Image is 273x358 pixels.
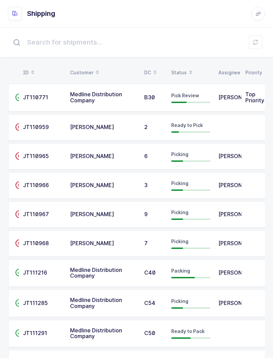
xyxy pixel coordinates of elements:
[144,182,148,188] span: 3
[23,211,49,218] span: JT110967
[218,269,263,276] span: [PERSON_NAME]
[70,266,122,279] span: Medline Distribution Company
[8,31,265,53] input: Search for shipments...
[144,153,148,159] span: 6
[218,300,263,306] span: [PERSON_NAME]
[15,300,23,306] span: 
[218,67,237,78] div: Assignee
[144,211,148,218] span: 9
[144,300,155,306] span: C54
[70,327,122,340] span: Medline Distribution Company
[218,94,263,101] span: [PERSON_NAME]
[171,298,188,304] span: Picking
[171,209,188,215] span: Picking
[15,240,23,247] span: 
[218,182,263,188] span: [PERSON_NAME]
[218,153,263,159] span: [PERSON_NAME]
[23,67,62,78] div: ID
[245,91,264,104] span: Top Priority
[70,91,122,104] span: Medline Distribution Company
[171,93,199,98] span: Pick Review
[171,122,203,128] span: Ready to Pick
[15,153,23,159] span: 
[23,240,49,247] span: JT110968
[23,330,47,336] span: JT111291
[70,211,114,218] span: [PERSON_NAME]
[15,182,23,188] span: 
[171,180,188,186] span: Picking
[23,300,48,306] span: JT111285
[171,67,210,78] div: Status
[15,211,23,218] span: 
[15,330,23,336] span: 
[144,94,155,101] span: B30
[171,151,188,157] span: Picking
[23,182,49,188] span: JT110966
[70,124,114,130] span: [PERSON_NAME]
[23,124,49,130] span: JT110959
[70,240,114,247] span: [PERSON_NAME]
[144,240,148,247] span: 7
[70,297,122,309] span: Medline Distribution Company
[15,94,23,101] span: 
[218,211,263,218] span: [PERSON_NAME]
[70,153,114,159] span: [PERSON_NAME]
[23,269,47,276] span: JT111216
[144,67,163,78] div: DC
[15,269,23,276] span: 
[144,330,155,336] span: C50
[171,328,205,334] span: Ready to Pack
[171,268,190,274] span: Packing
[144,124,148,130] span: 2
[171,238,188,244] span: Picking
[70,67,136,78] div: Customer
[27,8,55,19] h1: Shipping
[23,94,48,101] span: JT110771
[144,269,156,276] span: C40
[218,240,263,247] span: [PERSON_NAME]
[15,124,23,130] span: 
[70,182,114,188] span: [PERSON_NAME]
[23,153,49,159] span: JT110965
[245,67,262,78] div: Priority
